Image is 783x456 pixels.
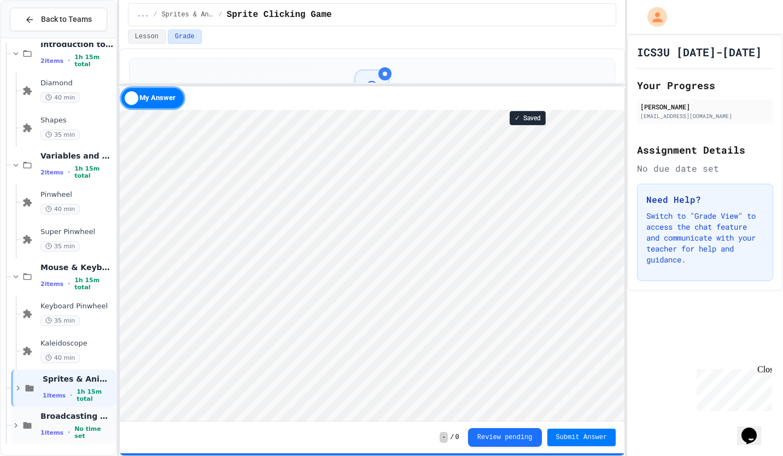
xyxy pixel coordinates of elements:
span: 40 min [40,353,80,363]
button: Submit Answer [547,429,616,446]
span: Super Pinwheel [40,227,114,237]
span: Back to Teams [41,14,92,25]
span: Pinwheel [40,190,114,200]
p: Switch to "Grade View" to access the chat feature and communicate with your teacher for help and ... [646,211,764,265]
iframe: chat widget [737,412,772,445]
span: Kaleidoscope [40,339,114,348]
span: 35 min [40,241,80,252]
span: Shapes [40,116,114,125]
span: Introduction to Snap [40,39,114,49]
span: Sprites & Animation [43,374,114,384]
span: 1h 15m total [74,165,113,179]
span: - [440,432,448,443]
button: Grade [168,30,202,44]
button: Back to Teams [10,8,107,31]
span: 40 min [40,92,80,103]
span: 0 [455,433,459,442]
span: 1 items [40,429,63,436]
span: 35 min [40,315,80,326]
button: Lesson [128,30,166,44]
span: • [68,168,70,177]
div: No due date set [637,162,773,175]
span: Variables and Blocks [40,151,114,161]
span: 1h 15m total [74,277,113,291]
span: / [450,433,454,442]
span: Keyboard Pinwheel [40,302,114,311]
h3: Need Help? [646,193,764,206]
iframe: Snap! Programming Environment [120,110,625,421]
span: Mouse & Keyboard [40,262,114,272]
span: Diamond [40,79,114,88]
span: ... [137,10,149,19]
span: 2 items [40,57,63,65]
iframe: chat widget [692,365,772,411]
span: • [68,279,70,288]
span: 1 items [43,392,66,399]
h2: Assignment Details [637,142,773,157]
span: 1h 15m total [77,388,113,402]
h2: Your Progress [637,78,773,93]
span: ✓ [515,114,520,122]
span: Sprite Clicking Game [227,8,332,21]
div: Chat with us now!Close [4,4,75,69]
span: / [153,10,157,19]
button: Review pending [468,428,542,447]
span: 40 min [40,204,80,214]
span: / [218,10,222,19]
span: 2 items [40,169,63,176]
div: My Account [636,4,670,30]
span: 1h 15m total [74,54,113,68]
span: • [68,56,70,65]
span: • [70,391,72,400]
span: No time set [74,425,113,440]
span: Submit Answer [556,433,607,442]
span: Broadcasting & Cloning [40,411,114,421]
span: 35 min [40,130,80,140]
span: Sprites & Animation [161,10,214,19]
span: • [68,428,70,437]
div: [PERSON_NAME] [640,102,770,112]
h1: ICS3U [DATE]-[DATE] [637,44,762,60]
span: 2 items [40,280,63,288]
span: Saved [523,114,541,122]
div: [EMAIL_ADDRESS][DOMAIN_NAME] [640,112,770,120]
